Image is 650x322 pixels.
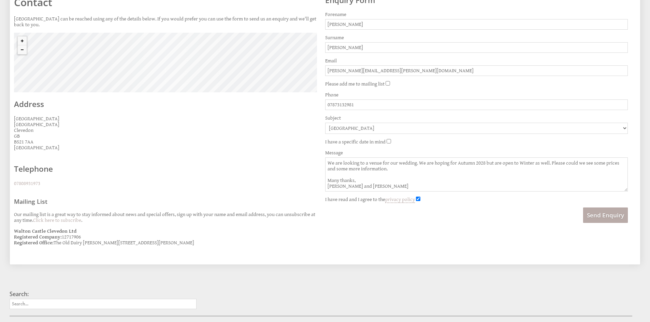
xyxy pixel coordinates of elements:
[14,164,157,174] h2: Telephone
[14,240,54,246] strong: Registered Office:
[325,197,415,202] label: I have read and I agree to the
[14,99,317,109] h2: Address
[14,228,76,234] strong: Walton Castle Clevedon Ltd
[14,181,40,186] a: 07808931973
[583,208,628,223] button: Send Enquiry
[325,12,628,17] label: Forename
[325,65,628,76] input: Email Address
[14,116,317,151] p: [GEOGRAPHIC_DATA] [GEOGRAPHIC_DATA] Clevedon GB BS21 7AA [GEOGRAPHIC_DATA]
[325,92,628,98] label: Phone
[325,19,628,30] input: Forename
[33,217,81,223] a: Click here to subscribe
[325,139,386,145] label: I have a specific date in mind
[14,212,317,223] p: Our mailing list is a great way to stay informed about news and special offers, sign up with your...
[325,58,628,64] label: Email
[325,99,628,110] input: Phone Number
[385,197,415,203] a: privacy policy
[325,35,628,41] label: Surname
[325,42,628,53] input: Surname
[14,234,62,240] strong: Registered Company:
[325,81,385,87] label: Please add me to mailing list
[18,36,27,45] button: Zoom in
[14,228,317,246] p: 12717906 The Old Dairy [PERSON_NAME][STREET_ADDRESS][PERSON_NAME]
[14,33,317,92] canvas: Map
[10,299,197,309] input: Search...
[325,150,628,156] label: Message
[14,197,317,205] h3: Mailing List
[14,16,317,28] p: [GEOGRAPHIC_DATA] can be reached using any of the details below. If you would prefer you can use ...
[10,290,197,298] h3: Search:
[325,115,628,121] label: Subject
[18,45,27,54] button: Zoom out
